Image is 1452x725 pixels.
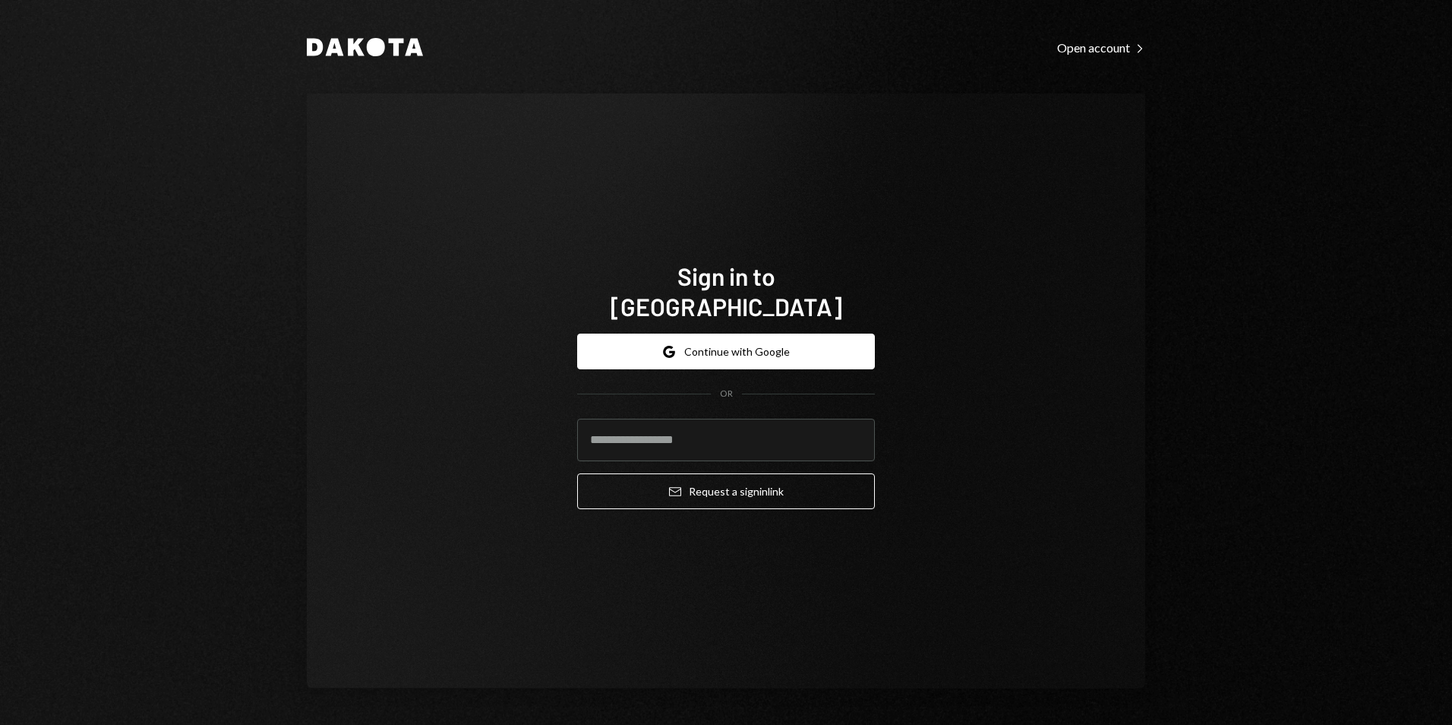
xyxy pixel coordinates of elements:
[577,334,875,369] button: Continue with Google
[1057,39,1145,55] a: Open account
[720,388,733,400] div: OR
[1057,40,1145,55] div: Open account
[577,261,875,321] h1: Sign in to [GEOGRAPHIC_DATA]
[577,473,875,509] button: Request a signinlink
